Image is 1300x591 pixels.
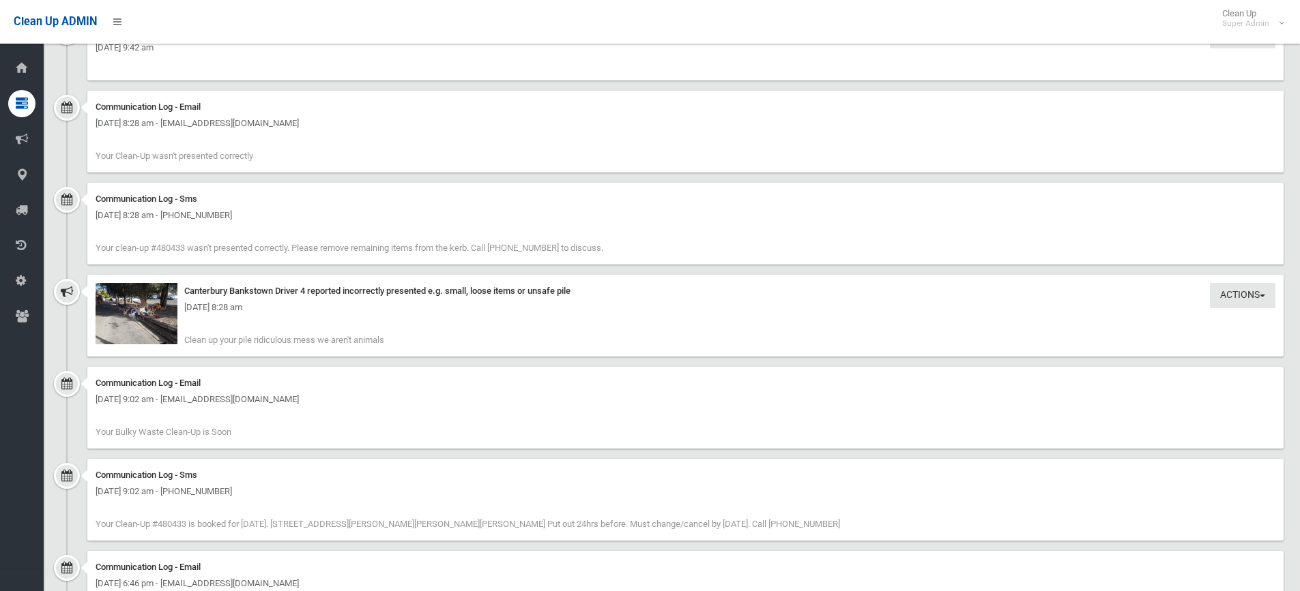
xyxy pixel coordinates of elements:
div: Communication Log - Email [96,559,1275,575]
div: Communication Log - Sms [96,467,1275,483]
div: [DATE] 9:42 am [96,40,1275,56]
div: Communication Log - Email [96,99,1275,115]
div: Canterbury Bankstown Driver 4 reported incorrectly presented e.g. small, loose items or unsafe pile [96,283,1275,299]
span: Clean Up [1215,8,1283,29]
small: Super Admin [1222,18,1269,29]
div: [DATE] 8:28 am - [PHONE_NUMBER] [96,207,1275,224]
span: Your Clean-Up #480433 is booked for [DATE]. [STREET_ADDRESS][PERSON_NAME][PERSON_NAME][PERSON_NAM... [96,519,840,529]
button: Actions [1210,283,1275,308]
span: Clean up your pile ridiculous mess we aren't animals [184,335,384,345]
span: Clean Up ADMIN [14,15,97,28]
div: [DATE] 8:28 am [96,299,1275,316]
span: Your clean-up #480433 wasn't presented correctly. Please remove remaining items from the kerb. Ca... [96,243,603,253]
div: [DATE] 8:28 am - [EMAIL_ADDRESS][DOMAIN_NAME] [96,115,1275,132]
div: [DATE] 9:02 am - [PHONE_NUMBER] [96,483,1275,500]
img: 2025-09-0208.27.171516758071562601188.jpg [96,283,177,344]
div: Communication Log - Sms [96,191,1275,207]
span: Your Clean-Up wasn't presented correctly [96,151,253,161]
div: Communication Log - Email [96,375,1275,391]
div: [DATE] 9:02 am - [EMAIL_ADDRESS][DOMAIN_NAME] [96,391,1275,408]
span: Your Bulky Waste Clean-Up is Soon [96,427,231,437]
